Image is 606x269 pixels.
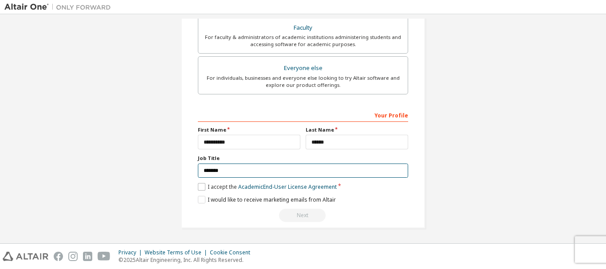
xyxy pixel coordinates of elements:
[238,183,337,191] a: Academic End-User License Agreement
[204,34,402,48] div: For faculty & administrators of academic institutions administering students and accessing softwa...
[204,62,402,74] div: Everyone else
[198,196,336,203] label: I would like to receive marketing emails from Altair
[118,256,256,264] p: © 2025 Altair Engineering, Inc. All Rights Reserved.
[198,155,408,162] label: Job Title
[83,252,92,261] img: linkedin.svg
[98,252,110,261] img: youtube.svg
[198,126,300,133] label: First Name
[3,252,48,261] img: altair_logo.svg
[204,22,402,34] div: Faculty
[198,108,408,122] div: Your Profile
[54,252,63,261] img: facebook.svg
[68,252,78,261] img: instagram.svg
[306,126,408,133] label: Last Name
[145,249,210,256] div: Website Terms of Use
[198,183,337,191] label: I accept the
[210,249,256,256] div: Cookie Consent
[4,3,115,12] img: Altair One
[204,74,402,89] div: For individuals, businesses and everyone else looking to try Altair software and explore our prod...
[198,209,408,222] div: Read and acccept EULA to continue
[118,249,145,256] div: Privacy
